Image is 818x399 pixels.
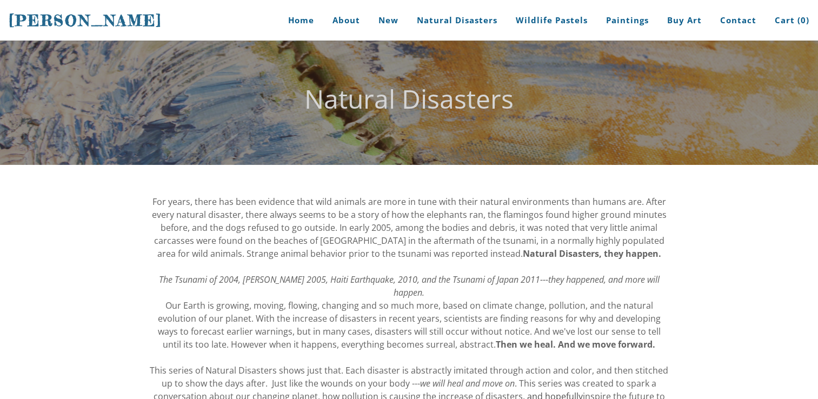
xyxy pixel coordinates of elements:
[496,338,655,350] strong: Then we heal. And we move forward.
[159,274,660,298] em: The Tsunami of 2004, [PERSON_NAME] 2005, Haiti Earthquake, 2010, and the Tsunami of Japan 2011---...
[158,300,661,350] span: Our Earth is growing, moving, flowing, changing and so much more, based on climate change, pollut...
[801,15,806,25] span: 0
[304,81,514,116] font: Natural Disasters
[523,248,661,260] strong: Natural Disasters, they happen.
[420,377,515,389] em: we will heal and move on
[9,11,162,30] span: [PERSON_NAME]
[152,196,667,260] span: For years, there has been evidence that wild animals are more in tune with their natural environm...
[9,10,162,31] a: [PERSON_NAME]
